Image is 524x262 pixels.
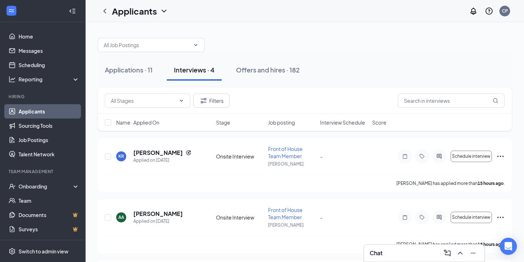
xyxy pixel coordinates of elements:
[133,157,191,164] div: Applied on [DATE]
[133,149,183,157] h5: [PERSON_NAME]
[19,44,79,58] a: Messages
[452,215,490,220] span: Schedule interview
[133,210,183,218] h5: [PERSON_NAME]
[435,215,443,220] svg: ActiveChat
[451,151,492,162] button: Schedule interview
[193,94,230,108] button: Filter Filters
[118,214,124,220] div: AA
[418,215,426,220] svg: Tag
[452,154,490,159] span: Schedule interview
[500,238,517,255] div: Open Intercom Messenger
[19,119,79,133] a: Sourcing Tools
[396,180,505,186] p: [PERSON_NAME] has applied more than .
[268,119,295,126] span: Job posting
[236,65,300,74] div: Offers and hires · 182
[160,7,168,15] svg: ChevronDown
[9,183,16,190] svg: UserCheck
[401,215,409,220] svg: Note
[467,247,479,259] button: Minimize
[496,152,505,161] svg: Ellipses
[502,8,508,14] div: CP
[19,193,79,208] a: Team
[19,208,79,222] a: DocumentsCrown
[199,96,208,105] svg: Filter
[320,153,323,160] span: -
[268,161,316,167] p: [PERSON_NAME]
[118,153,124,159] div: KR
[19,183,73,190] div: Onboarding
[469,7,478,15] svg: Notifications
[443,249,452,257] svg: ComposeMessage
[112,5,157,17] h1: Applicants
[496,213,505,222] svg: Ellipses
[320,119,365,126] span: Interview Schedule
[69,7,76,15] svg: Collapse
[105,65,153,74] div: Applications · 11
[320,214,323,221] span: -
[9,248,16,255] svg: Settings
[19,248,68,255] div: Switch to admin view
[19,104,79,119] a: Applicants
[435,153,443,159] svg: ActiveChat
[372,119,386,126] span: Score
[493,98,498,104] svg: MagnifyingGlass
[216,119,230,126] span: Stage
[401,153,409,159] svg: Note
[104,41,190,49] input: All Job Postings
[478,181,504,186] b: 15 hours ago
[9,76,16,83] svg: Analysis
[133,218,183,225] div: Applied on [DATE]
[456,249,464,257] svg: ChevronUp
[111,97,176,105] input: All Stages
[216,153,264,160] div: Onsite Interview
[186,150,191,156] svg: Reapply
[268,146,303,159] span: Front of House Team Member
[19,76,80,83] div: Reporting
[8,7,15,14] svg: WorkstreamLogo
[19,58,79,72] a: Scheduling
[19,133,79,147] a: Job Postings
[9,168,78,175] div: Team Management
[268,207,303,220] span: Front of House Team Member
[478,242,504,247] b: 18 hours ago
[469,249,477,257] svg: Minimize
[370,249,382,257] h3: Chat
[179,98,184,104] svg: ChevronDown
[451,212,492,223] button: Schedule interview
[418,153,426,159] svg: Tag
[442,247,453,259] button: ComposeMessage
[9,94,78,100] div: Hiring
[398,94,505,108] input: Search in interviews
[193,42,199,48] svg: ChevronDown
[454,247,466,259] button: ChevronUp
[19,29,79,44] a: Home
[116,119,159,126] span: Name · Applied On
[101,7,109,15] svg: ChevronLeft
[216,214,264,221] div: Onsite Interview
[174,65,215,74] div: Interviews · 4
[485,7,493,15] svg: QuestionInfo
[268,222,316,228] p: [PERSON_NAME]
[396,241,505,247] p: [PERSON_NAME] has applied more than .
[19,147,79,161] a: Talent Network
[19,222,79,236] a: SurveysCrown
